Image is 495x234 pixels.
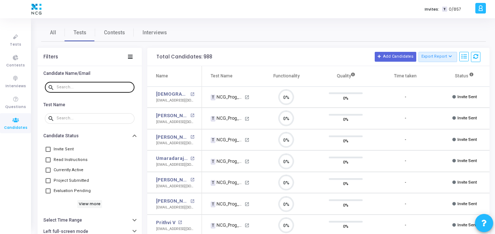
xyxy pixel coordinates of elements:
button: Export Report [418,52,457,62]
div: Time taken [394,72,417,80]
mat-icon: search [48,115,56,122]
mat-icon: open_in_new [190,178,194,182]
div: [EMAIL_ADDRESS][DOMAIN_NAME] [156,184,194,189]
div: - [405,137,406,143]
a: [PERSON_NAME] [156,197,188,205]
span: Candidates [4,125,27,131]
div: - [405,222,406,229]
span: 0/857 [449,6,461,12]
mat-icon: open_in_new [190,114,194,118]
div: NCG_Prog_JavaFS_2025_Test [211,201,243,207]
mat-icon: open_in_new [245,138,249,142]
a: [PERSON_NAME] [156,176,188,184]
th: Functionality [257,66,316,87]
button: Add Candidates [375,52,416,61]
mat-icon: open_in_new [245,202,249,207]
span: Tests [10,42,21,48]
span: Invite Sent [457,95,477,99]
button: Test Name [38,99,142,110]
div: - [405,115,406,122]
span: Invite Sent [457,158,477,163]
div: Name [156,72,168,80]
span: Tests [74,29,86,37]
mat-icon: open_in_new [245,180,249,185]
span: T [211,95,215,100]
span: Invite Sent [457,180,477,185]
h6: Test Name [43,102,65,108]
a: [PERSON_NAME] [156,134,188,141]
div: [EMAIL_ADDRESS][DOMAIN_NAME] [156,205,194,210]
a: Umaradarajkhan Pathan [156,155,188,162]
mat-icon: open_in_new [245,223,249,228]
span: Interviews [143,29,167,37]
span: 0% [343,180,348,187]
th: Status [435,66,494,87]
h6: View more [77,200,102,208]
span: T [211,116,215,122]
span: Invite Sent [54,145,74,154]
div: NCG_Prog_JavaFS_2025_Test [211,115,243,122]
input: Search... [56,85,132,89]
div: NCG_Prog_JavaFS_2025_Test [211,94,243,100]
span: Currently Active [54,166,83,174]
span: 0% [343,137,348,145]
span: T [211,159,215,165]
a: [PERSON_NAME] [156,112,188,119]
div: [EMAIL_ADDRESS][DOMAIN_NAME] [156,98,194,103]
mat-icon: open_in_new [245,95,249,100]
div: - [405,94,406,100]
span: Questions [5,104,26,110]
button: Candidate Status [38,130,142,142]
span: T [442,7,447,12]
span: Invite Sent [457,202,477,206]
a: [DEMOGRAPHIC_DATA][PERSON_NAME] [156,91,188,98]
span: Read Instructions [54,156,87,164]
div: NCG_Prog_JavaFS_2025_Test [211,158,243,165]
span: T [211,202,215,207]
span: Invite Sent [457,116,477,120]
a: Prithvi V [156,219,176,226]
div: [EMAIL_ADDRESS][DOMAIN_NAME] [156,141,194,146]
div: [EMAIL_ADDRESS][DOMAIN_NAME] [156,119,194,125]
div: Filters [43,54,58,60]
img: logo [30,2,43,16]
span: 0% [343,223,348,230]
div: [EMAIL_ADDRESS][DOMAIN_NAME] [156,162,194,168]
mat-icon: open_in_new [190,199,194,203]
mat-icon: open_in_new [245,116,249,121]
span: 0% [343,94,348,101]
span: Evaluation Pending [54,187,91,195]
button: Candidate Name/Email [38,68,142,79]
h6: Candidate Status [43,133,79,139]
h6: Select Time Range [43,218,82,223]
span: Interviews [5,83,26,89]
div: - [405,201,406,207]
span: Contests [6,62,25,69]
span: 0% [343,201,348,208]
div: NCG_Prog_JavaFS_2025_Test [211,179,243,186]
span: Contests [104,29,125,37]
mat-icon: open_in_new [190,157,194,161]
th: Quality [316,66,375,87]
mat-icon: open_in_new [178,220,182,225]
button: Select Time Range [38,215,142,226]
div: NCG_Prog_JavaFS_2025_Test [211,137,243,143]
span: Project Submitted [54,176,89,185]
div: [EMAIL_ADDRESS][DOMAIN_NAME] [156,226,194,232]
span: 0% [343,116,348,123]
span: T [211,223,215,229]
label: Invites: [425,6,439,12]
span: T [211,137,215,143]
div: - [405,158,406,164]
span: Invite Sent [457,137,477,142]
div: Total Candidates: 988 [156,54,212,60]
mat-icon: search [48,84,56,91]
span: Invite Sent [457,223,477,227]
div: - [405,180,406,186]
span: T [211,180,215,186]
mat-icon: open_in_new [190,92,194,96]
span: 0% [343,158,348,166]
th: Test Name [202,66,257,87]
span: All [50,29,56,37]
